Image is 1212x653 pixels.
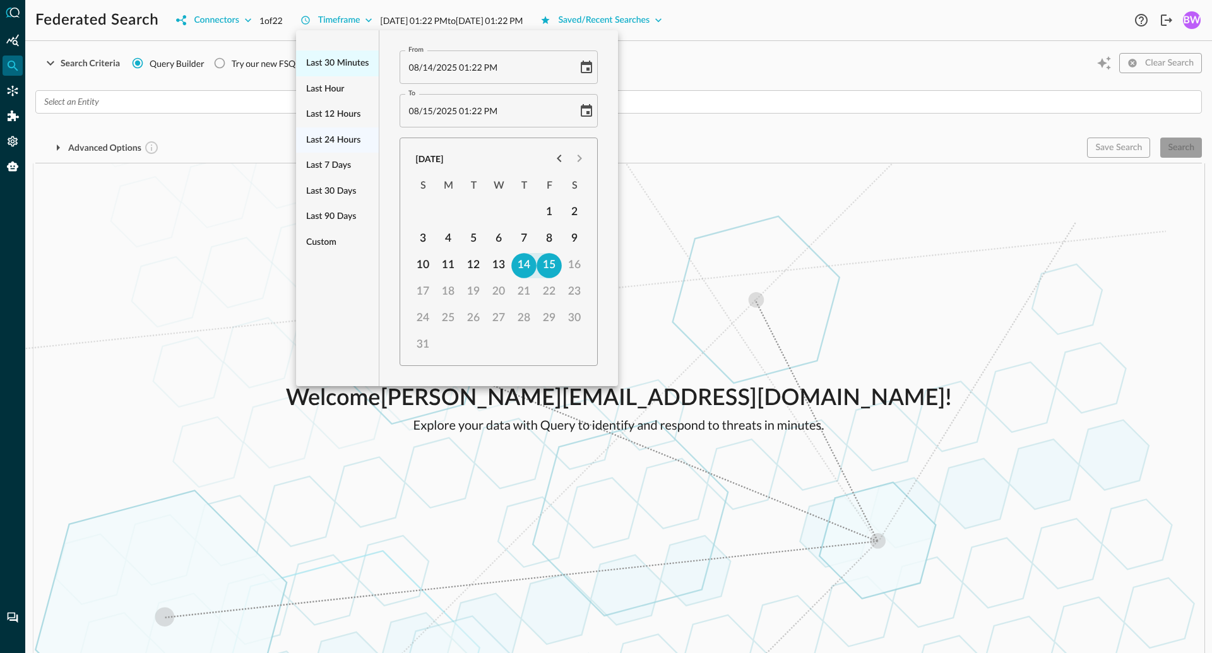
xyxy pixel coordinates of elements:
[436,62,457,73] span: Year
[459,105,470,116] span: Hours
[408,88,415,98] label: To
[513,174,535,199] span: Thursday
[296,76,379,102] div: Last hour
[576,101,597,121] button: Choose date, selected date is Aug 15, 2025
[433,62,436,73] span: /
[419,105,422,116] span: /
[306,184,356,199] span: Last 30 days
[296,230,379,256] div: Custom
[422,105,433,116] span: Day
[306,158,351,174] span: Last 7 days
[306,107,360,122] span: Last 12 hours
[296,102,379,127] div: Last 12 hours
[459,62,470,73] span: Hours
[538,174,561,199] span: Friday
[436,105,457,116] span: Year
[408,62,419,73] span: Month
[296,50,379,76] div: Last 30 minutes
[461,226,487,252] button: 5
[487,226,512,252] button: 6
[437,174,460,199] span: Monday
[576,57,597,78] button: Choose date, selected date is Aug 14, 2025
[470,105,472,116] span: :
[411,253,436,278] button: 10
[472,62,482,73] span: Minutes
[433,105,436,116] span: /
[537,253,562,278] button: 15
[411,226,436,252] button: 3
[537,226,562,252] button: 8
[296,204,379,230] div: Last 90 days
[296,153,379,179] div: Last 7 days
[306,56,369,71] span: Last 30 minutes
[408,45,424,55] label: From
[470,62,472,73] span: :
[512,226,537,252] button: 7
[549,148,569,168] button: Previous month
[296,179,379,204] div: Last 30 days
[461,253,487,278] button: 12
[472,105,482,116] span: Minutes
[422,62,433,73] span: Day
[484,105,498,116] span: Meridiem
[415,152,443,165] div: [DATE]
[419,62,422,73] span: /
[462,174,485,199] span: Tuesday
[537,200,562,225] button: 1
[306,81,344,97] span: Last hour
[562,226,588,252] button: 9
[306,235,336,250] span: Custom
[408,105,419,116] span: Month
[487,174,510,199] span: Wednesday
[306,209,356,225] span: Last 90 days
[436,226,461,252] button: 4
[563,174,586,199] span: Saturday
[436,253,461,278] button: 11
[484,62,498,73] span: Meridiem
[487,253,512,278] button: 13
[412,174,434,199] span: Sunday
[512,253,537,278] button: 14
[562,200,588,225] button: 2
